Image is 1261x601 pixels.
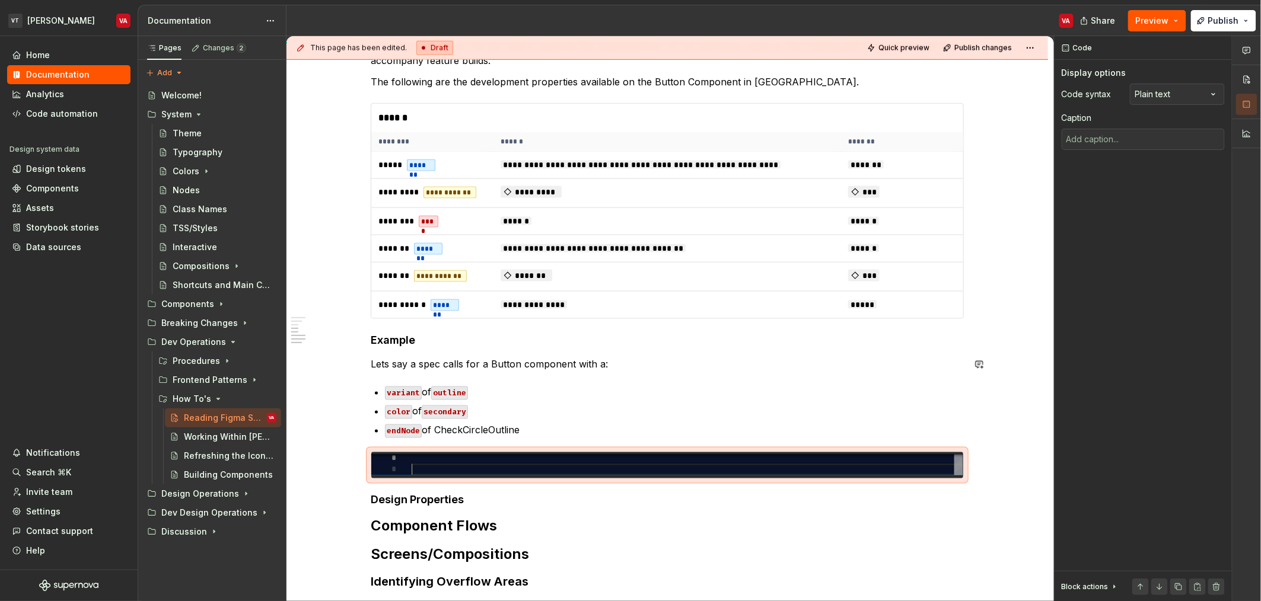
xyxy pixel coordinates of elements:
[173,222,218,234] div: TSS/Styles
[7,502,130,521] a: Settings
[203,43,246,53] div: Changes
[26,545,45,557] div: Help
[142,484,281,503] div: Design Operations
[165,408,281,427] a: Reading Figma SpecsVA
[385,423,964,437] p: of CheckCircleOutline
[142,295,281,314] div: Components
[165,446,281,465] a: Refreshing the Icons Library
[371,357,964,371] p: Lets say a spec calls for a Button component with a:
[184,412,265,424] div: Reading Figma Specs
[7,463,130,482] button: Search ⌘K
[940,40,1017,56] button: Publish changes
[237,43,246,53] span: 2
[142,65,187,81] button: Add
[173,241,217,253] div: Interactive
[431,386,468,400] code: outline
[2,8,135,33] button: VT[PERSON_NAME]VA
[310,43,407,53] span: This page has been edited.
[385,385,964,399] p: of
[7,46,130,65] a: Home
[119,16,128,25] div: VA
[39,580,98,592] svg: Supernova Logo
[161,526,207,538] div: Discussion
[7,104,130,123] a: Code automation
[1062,16,1071,25] div: VA
[7,85,130,104] a: Analytics
[26,486,72,498] div: Invite team
[7,179,130,198] a: Components
[1191,10,1256,31] button: Publish
[184,431,274,443] div: Working Within [PERSON_NAME]
[154,124,281,143] a: Theme
[142,522,281,541] div: Discussion
[161,507,257,519] div: Dev Design Operations
[371,545,964,564] h2: Screens/Compositions
[154,351,281,370] div: Procedures
[7,522,130,541] button: Contact support
[154,143,281,162] a: Typography
[142,314,281,333] div: Breaking Changes
[954,43,1012,53] span: Publish changes
[161,298,214,310] div: Components
[173,203,227,215] div: Class Names
[184,450,274,462] div: Refreshing the Icons Library
[26,88,64,100] div: Analytics
[142,503,281,522] div: Dev Design Operations
[142,86,281,541] div: Page tree
[385,404,964,418] p: of
[142,333,281,351] div: Dev Operations
[371,493,964,507] h4: Design Properties
[165,465,281,484] a: Building Components
[1062,88,1112,100] div: Code syntax
[1091,15,1116,27] span: Share
[154,162,281,181] a: Colors
[371,517,964,536] h2: Component Flows
[173,184,200,196] div: Nodes
[7,199,130,218] a: Assets
[184,469,273,481] div: Building Components
[1062,578,1119,595] div: Block actions
[154,200,281,219] a: Class Names
[26,202,54,214] div: Assets
[7,443,130,462] button: Notifications
[173,127,202,139] div: Theme
[165,427,281,446] a: Working Within [PERSON_NAME]
[154,389,281,408] div: How To's
[7,541,130,560] button: Help
[27,15,95,27] div: [PERSON_NAME]
[269,412,275,424] div: VA
[7,218,130,237] a: Storybook stories
[26,241,81,253] div: Data sources
[26,525,93,537] div: Contact support
[26,49,50,61] div: Home
[157,68,172,78] span: Add
[26,183,79,194] div: Components
[1062,67,1126,79] div: Display options
[173,355,220,367] div: Procedures
[26,108,98,120] div: Code automation
[1208,15,1239,27] span: Publish
[142,86,281,105] a: Welcome!
[26,163,86,175] div: Design tokens
[147,43,181,53] div: Pages
[154,370,281,389] div: Frontend Patterns
[161,488,239,500] div: Design Operations
[161,89,202,101] div: Welcome!
[431,43,448,53] span: Draft
[7,238,130,257] a: Data sources
[161,317,238,329] div: Breaking Changes
[173,146,222,158] div: Typography
[371,75,964,89] p: The following are the development properties available on the Button Component in [GEOGRAPHIC_DATA].
[26,222,99,234] div: Storybook stories
[864,40,935,56] button: Quick preview
[1074,10,1123,31] button: Share
[173,374,247,386] div: Frontend Patterns
[154,238,281,257] a: Interactive
[142,105,281,124] div: System
[1128,10,1186,31] button: Preview
[26,466,71,478] div: Search ⌘K
[385,424,422,438] code: endNode
[7,482,130,501] a: Invite team
[371,574,964,590] h3: Identifying Overflow Areas
[1062,582,1109,592] div: Block actions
